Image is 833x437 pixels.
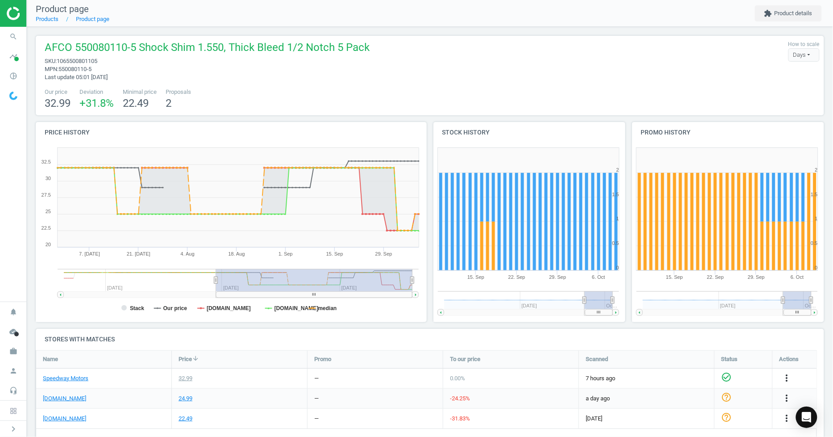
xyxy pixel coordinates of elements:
h4: Stock history [433,122,625,143]
tspan: 29. Sep [375,251,392,256]
tspan: 18. Aug [228,251,245,256]
button: more_vert [782,393,792,404]
tspan: Stack [130,305,144,311]
span: Promo [314,355,331,363]
img: ajHJNr6hYgQAAAAASUVORK5CYII= [7,7,70,20]
text: 0.5 [612,240,619,246]
span: Actions [779,355,799,363]
tspan: 15. Sep [326,251,343,256]
button: extensionProduct details [755,5,822,21]
div: Days [788,48,820,62]
tspan: 22. Sep [508,274,525,280]
tspan: 22. Sep [707,274,724,280]
i: headset_mic [5,382,22,399]
tspan: Oc… [606,303,617,308]
i: notifications [5,303,22,320]
span: 2 [166,97,171,109]
i: timeline [5,48,22,65]
text: 1 [815,216,818,221]
button: more_vert [782,413,792,424]
div: 24.99 [179,395,192,403]
button: chevron_right [2,423,25,435]
span: sku : [45,58,57,64]
span: Product page [36,4,89,14]
i: help_outline [721,412,732,423]
i: chevron_right [8,424,19,434]
i: check_circle_outline [721,372,732,382]
tspan: median [318,305,337,311]
text: 0 [616,265,619,270]
i: pie_chart_outlined [5,67,22,84]
tspan: 6. Oct [592,274,605,280]
span: mpn : [45,66,58,72]
span: 1065500801105 [57,58,97,64]
i: work [5,343,22,360]
div: — [314,374,319,382]
span: +31.8 % [79,97,114,109]
text: 0.5 [811,240,817,246]
span: To our price [450,355,480,363]
span: a day ago [586,395,708,403]
text: 22.5 [42,225,51,231]
a: [DOMAIN_NAME] [43,395,86,403]
span: Our price [45,88,71,96]
tspan: 15. Sep [467,274,484,280]
text: 30 [46,176,51,181]
span: Minimal price [123,88,157,96]
span: Proposals [166,88,191,96]
tspan: 6. Oct [791,274,804,280]
i: more_vert [782,393,792,403]
span: Last update 05:01 [DATE] [45,74,108,80]
h4: Promo history [632,122,824,143]
a: Products [36,16,58,22]
i: person [5,362,22,379]
tspan: Our price [163,305,187,311]
text: 1.5 [811,192,817,197]
span: Deviation [79,88,114,96]
span: 0.00 % [450,375,465,382]
label: How to scale [788,41,820,48]
i: help_outline [721,392,732,403]
div: 32.99 [179,374,192,382]
span: AFCO 550080110-5 Shock Shim 1.550, Thick Bleed 1/2 Notch 5 Pack [45,40,370,57]
span: 7 hours ago [586,374,708,382]
span: 22.49 [123,97,149,109]
img: wGWNvw8QSZomAAAAABJRU5ErkJggg== [9,92,17,100]
tspan: [DOMAIN_NAME] [207,305,251,311]
text: 25 [46,209,51,214]
i: more_vert [782,373,792,383]
div: — [314,395,319,403]
tspan: 29. Sep [549,274,566,280]
text: 0 [815,265,818,270]
i: cloud_done [5,323,22,340]
span: Scanned [586,355,608,363]
span: -31.83 % [450,415,470,422]
text: 27.5 [42,192,51,197]
h4: Price history [36,122,427,143]
span: Price [179,355,192,363]
div: — [314,415,319,423]
tspan: 29. Sep [748,274,765,280]
tspan: 7. [DATE] [79,251,100,256]
tspan: 21. [DATE] [127,251,150,256]
div: Open Intercom Messenger [796,407,817,428]
text: 1.5 [612,192,619,197]
i: more_vert [782,413,792,424]
tspan: [DOMAIN_NAME] [275,305,319,311]
tspan: Oc… [805,303,816,308]
a: [DOMAIN_NAME] [43,415,86,423]
i: arrow_downward [192,355,199,362]
span: [DATE] [586,415,708,423]
div: 22.49 [179,415,192,423]
tspan: 4. Aug [181,251,195,256]
a: Product page [76,16,109,22]
text: 20 [46,242,51,247]
tspan: 1. Sep [279,251,293,256]
span: 550080110-5 [58,66,92,72]
span: -24.25 % [450,395,470,402]
i: search [5,28,22,45]
text: 2 [815,167,818,172]
a: Speedway Motors [43,374,88,382]
text: 32.5 [42,159,51,164]
button: more_vert [782,373,792,384]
